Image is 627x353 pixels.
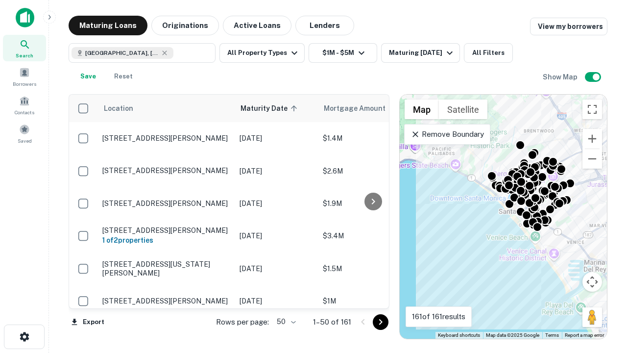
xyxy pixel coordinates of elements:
[323,263,421,274] p: $1.5M
[318,95,426,122] th: Mortgage Amount
[438,332,480,339] button: Keyboard shortcuts
[324,102,398,114] span: Mortgage Amount
[16,51,33,59] span: Search
[582,272,602,292] button: Map camera controls
[16,8,34,27] img: capitalize-icon.png
[219,43,305,63] button: All Property Types
[3,63,46,90] a: Borrowers
[486,332,539,338] span: Map data ©2025 Google
[102,226,230,235] p: [STREET_ADDRESS][PERSON_NAME]
[530,18,607,35] a: View my borrowers
[216,316,269,328] p: Rows per page:
[313,316,351,328] p: 1–50 of 161
[3,92,46,118] a: Contacts
[464,43,513,63] button: All Filters
[582,100,602,119] button: Toggle fullscreen view
[402,326,434,339] img: Google
[102,199,230,208] p: [STREET_ADDRESS][PERSON_NAME]
[108,67,139,86] button: Reset
[400,95,607,339] div: 0 0
[545,332,559,338] a: Terms (opens in new tab)
[295,16,354,35] button: Lenders
[402,326,434,339] a: Open this area in Google Maps (opens a new window)
[69,315,107,329] button: Export
[235,95,318,122] th: Maturity Date
[543,72,579,82] h6: Show Map
[381,43,460,63] button: Maturing [DATE]
[323,230,421,241] p: $3.4M
[18,137,32,145] span: Saved
[102,134,230,143] p: [STREET_ADDRESS][PERSON_NAME]
[85,49,159,57] span: [GEOGRAPHIC_DATA], [GEOGRAPHIC_DATA], [GEOGRAPHIC_DATA]
[69,16,147,35] button: Maturing Loans
[240,198,313,209] p: [DATE]
[273,315,297,329] div: 50
[582,149,602,169] button: Zoom out
[582,129,602,149] button: Zoom in
[410,128,483,140] p: Remove Boundary
[13,80,36,88] span: Borrowers
[240,166,313,176] p: [DATE]
[439,100,487,119] button: Show satellite imagery
[323,133,421,144] p: $1.4M
[412,311,465,323] p: 161 of 161 results
[389,47,456,59] div: Maturing [DATE]
[323,166,421,176] p: $2.6M
[405,100,439,119] button: Show street map
[151,16,219,35] button: Originations
[97,95,235,122] th: Location
[323,198,421,209] p: $1.9M
[223,16,291,35] button: Active Loans
[102,297,230,305] p: [STREET_ADDRESS][PERSON_NAME]
[3,35,46,61] a: Search
[72,67,104,86] button: Save your search to get updates of matches that match your search criteria.
[309,43,377,63] button: $1M - $5M
[240,263,313,274] p: [DATE]
[240,133,313,144] p: [DATE]
[578,275,627,322] iframe: Chat Widget
[102,260,230,277] p: [STREET_ADDRESS][US_STATE][PERSON_NAME]
[373,314,388,330] button: Go to next page
[241,102,300,114] span: Maturity Date
[103,102,133,114] span: Location
[240,296,313,306] p: [DATE]
[240,230,313,241] p: [DATE]
[15,108,34,116] span: Contacts
[102,235,230,246] h6: 1 of 2 properties
[3,120,46,147] a: Saved
[102,166,230,175] p: [STREET_ADDRESS][PERSON_NAME]
[565,332,604,338] a: Report a map error
[323,296,421,306] p: $1M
